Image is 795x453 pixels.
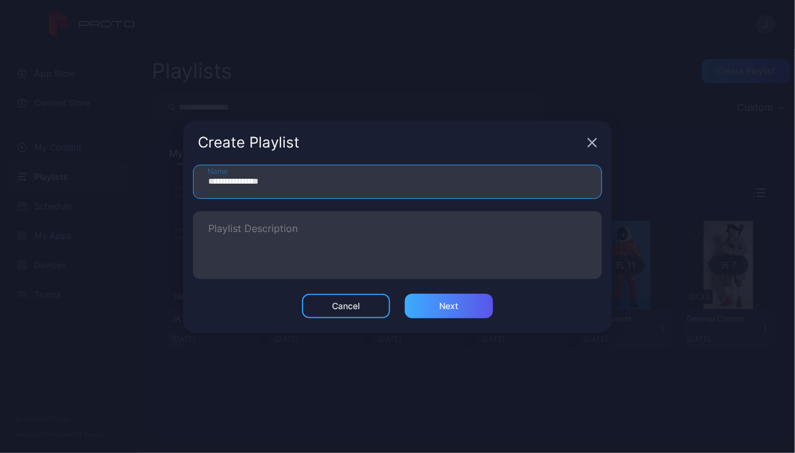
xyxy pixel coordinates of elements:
[440,301,459,311] div: Next
[193,165,602,199] input: Name
[302,294,390,318] button: Cancel
[405,294,493,318] button: Next
[198,135,582,150] div: Create Playlist
[208,224,587,266] textarea: Playlist Description
[333,301,360,311] div: Cancel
